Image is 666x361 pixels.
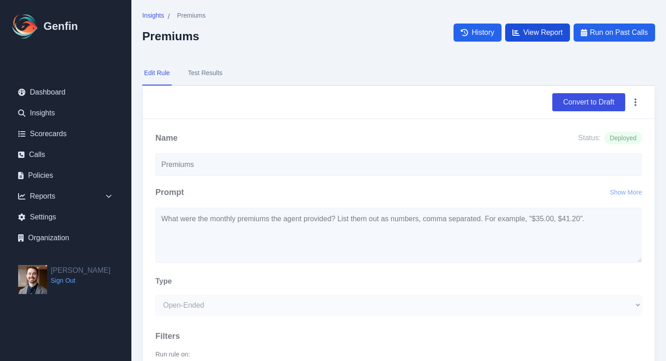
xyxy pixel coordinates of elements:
a: Sign Out [51,276,111,285]
img: Jordan Stamman [18,265,47,294]
a: Scorecards [11,125,121,143]
a: Settings [11,208,121,226]
h3: Filters [155,330,642,342]
div: Reports [11,187,121,205]
a: Policies [11,166,121,185]
button: Test Results [186,61,224,85]
h1: Genfin [43,19,78,33]
a: Calls [11,146,121,164]
input: Write your rule name here [155,153,642,176]
a: View Report [505,24,570,42]
label: Type [155,276,172,287]
span: Run on Past Calls [590,27,648,38]
label: Run rule on: [155,350,642,359]
span: Status: [578,133,601,143]
span: Insights [142,11,164,20]
span: History [472,27,494,38]
span: / [168,11,169,22]
button: Show More [610,188,642,197]
a: Insights [11,104,121,122]
a: History [454,24,502,42]
h2: [PERSON_NAME] [51,265,111,276]
a: Insights [142,11,164,22]
button: Run on Past Calls [574,24,655,42]
span: Premiums [177,11,206,20]
a: Organization [11,229,121,247]
img: Logo [11,12,40,41]
textarea: What were the monthly premiums the agent provided? List them out as numbers, comma separated. For... [155,208,642,263]
h2: Prompt [155,186,184,199]
h2: Name [155,132,178,144]
span: View Report [523,27,563,38]
span: Deployed [604,132,642,144]
h2: Premiums [142,29,206,43]
button: Edit Rule [142,61,172,85]
a: Dashboard [11,83,121,101]
button: Convert to Draft [552,93,625,111]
